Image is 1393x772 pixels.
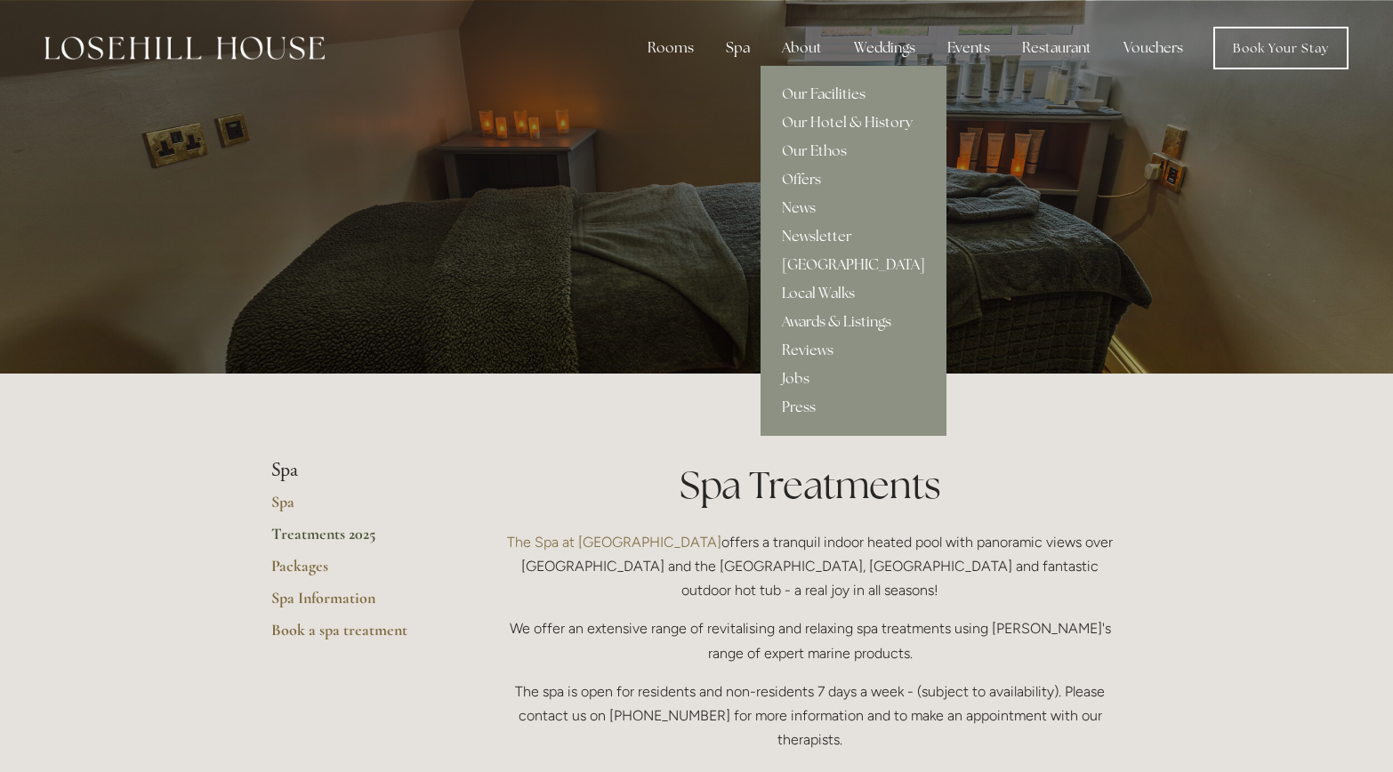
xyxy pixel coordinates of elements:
p: We offer an extensive range of revitalising and relaxing spa treatments using [PERSON_NAME]'s ran... [498,616,1122,664]
div: Spa [712,30,764,66]
a: Book a spa treatment [271,620,441,652]
a: Offers [761,165,946,194]
a: Spa [271,492,441,524]
div: Events [933,30,1004,66]
a: Our Facilities [761,80,946,109]
h1: Spa Treatments [498,459,1122,511]
div: Rooms [633,30,708,66]
img: Losehill House [44,36,325,60]
div: Restaurant [1008,30,1106,66]
a: Newsletter [761,222,946,251]
a: Spa Information [271,588,441,620]
a: Jobs [761,365,946,393]
a: Vouchers [1109,30,1197,66]
a: Packages [271,556,441,588]
a: Awards & Listings [761,308,946,336]
a: Local Walks [761,279,946,308]
a: Our Ethos [761,137,946,165]
a: Our Hotel & History [761,109,946,137]
div: About [768,30,836,66]
a: The Spa at [GEOGRAPHIC_DATA] [507,534,721,551]
p: The spa is open for residents and non-residents 7 days a week - (subject to availability). Please... [498,680,1122,752]
p: offers a tranquil indoor heated pool with panoramic views over [GEOGRAPHIC_DATA] and the [GEOGRAP... [498,530,1122,603]
a: Press [761,393,946,422]
a: Book Your Stay [1213,27,1349,69]
li: Spa [271,459,441,482]
a: News [761,194,946,222]
div: Weddings [840,30,930,66]
a: Reviews [761,336,946,365]
a: [GEOGRAPHIC_DATA] [761,251,946,279]
a: Treatments 2025 [271,524,441,556]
